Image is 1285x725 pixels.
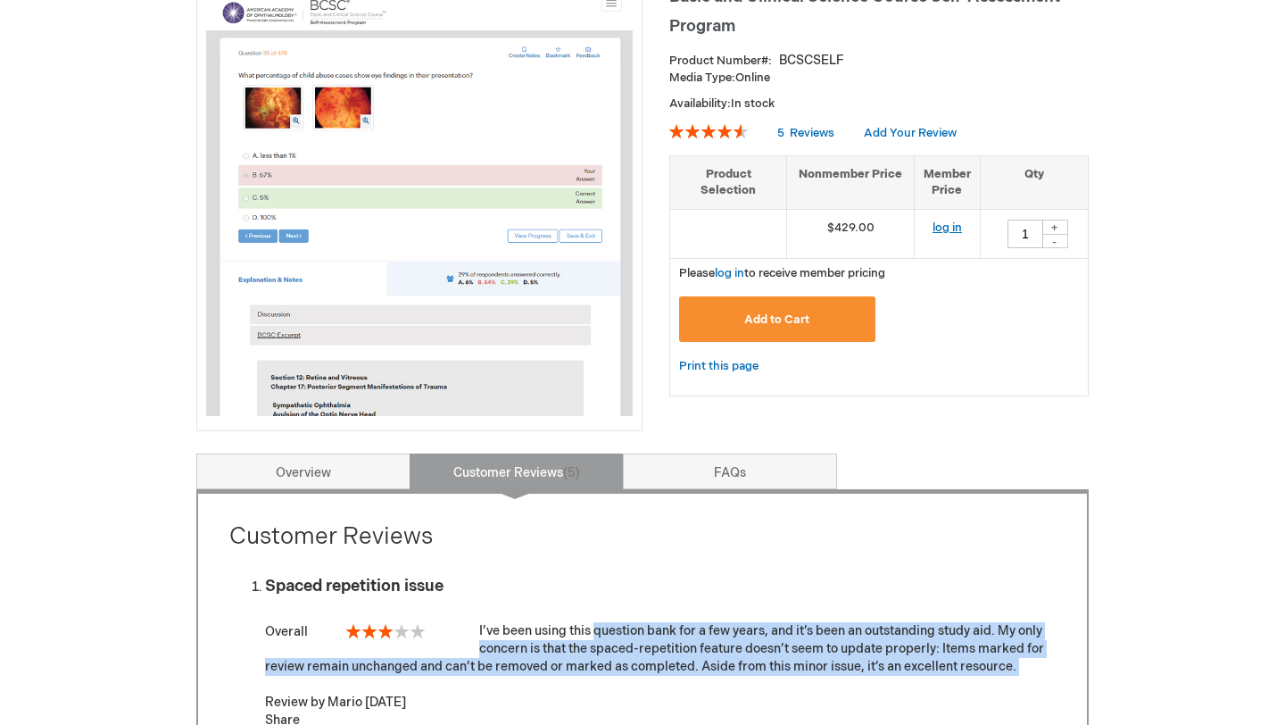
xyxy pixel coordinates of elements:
span: Reviews [790,126,834,140]
a: Print this page [679,355,759,378]
th: Nonmember Price [787,155,915,209]
span: Overall [265,624,308,639]
time: [DATE] [365,695,406,710]
div: + [1041,220,1068,235]
div: Spaced repetition issue [265,578,1056,596]
span: In stock [731,96,775,111]
strong: Mario [327,695,362,710]
th: Member Price [914,155,980,209]
button: Add to Cart [679,296,875,342]
a: log in [933,221,962,235]
p: Availability: [669,96,1089,112]
p: Online [669,70,1089,87]
span: 5 [777,126,784,140]
th: Product Selection [670,155,787,209]
strong: Media Type: [669,71,735,85]
div: I’ve been using this question bank for a few years, and it’s been an outstanding study aid. My on... [265,622,1056,676]
td: $429.00 [787,209,915,258]
a: Overview [196,454,410,489]
span: Review by [265,695,325,710]
strong: Customer Reviews [229,523,433,551]
th: Qty [980,155,1088,209]
a: log in [715,266,744,280]
span: Add to Cart [744,312,809,327]
span: Please to receive member pricing [679,266,885,280]
a: 5 Reviews [777,126,837,140]
input: Qty [1007,220,1043,248]
a: Add Your Review [864,126,957,140]
strong: Product Number [669,54,772,68]
div: - [1041,234,1068,248]
div: 60% [346,624,425,638]
div: 92% [669,124,748,138]
a: FAQs [623,454,837,489]
div: BCSCSELF [779,52,844,70]
a: Customer Reviews5 [410,454,624,489]
span: 5 [563,465,580,480]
